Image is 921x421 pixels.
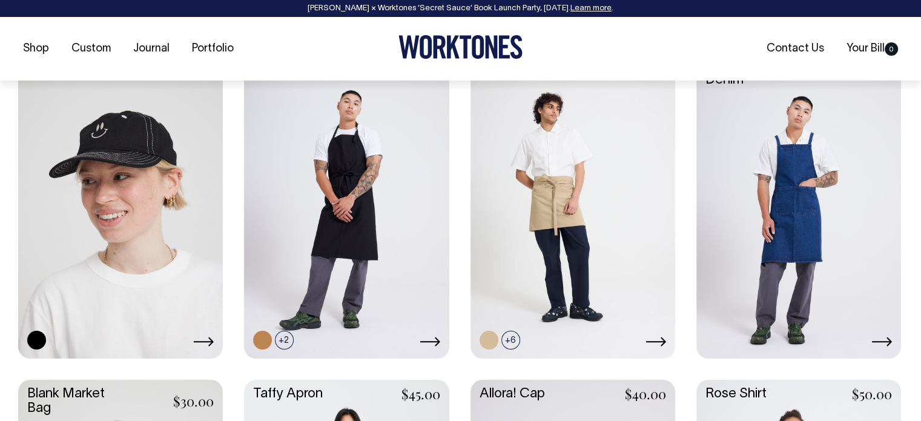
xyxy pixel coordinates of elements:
span: +6 [501,331,520,350]
a: Journal [128,39,174,59]
div: [PERSON_NAME] × Worktones ‘Secret Sauce’ Book Launch Party, [DATE]. . [12,4,909,13]
a: Shop [18,39,54,59]
span: +2 [275,331,294,350]
a: Custom [67,39,116,59]
a: Portfolio [187,39,239,59]
a: Your Bill0 [842,39,903,59]
a: Contact Us [762,39,829,59]
span: 0 [885,42,898,56]
a: Learn more [570,5,612,12]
